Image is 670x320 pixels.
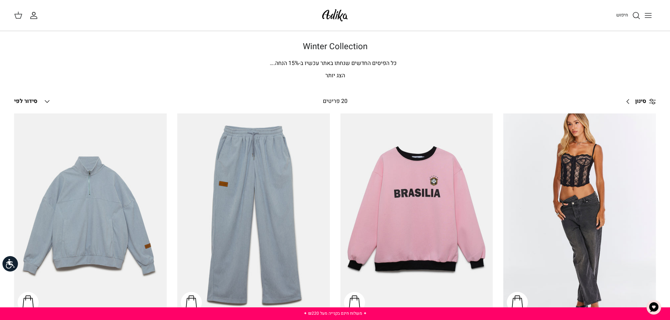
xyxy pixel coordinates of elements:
[261,97,409,106] div: 20 פריטים
[616,11,640,20] a: חיפוש
[503,113,656,316] a: ג׳ינס All Or Nothing קריס-קרוס | BOYFRIEND
[299,59,397,67] span: כל הפיסים החדשים שנחתו באתר עכשיו ב-
[640,8,656,23] button: Toggle menu
[340,113,493,316] a: סווטשירט Brazilian Kid
[304,310,367,316] a: ✦ משלוח חינם בקנייה מעל ₪220 ✦
[621,93,656,110] a: סינון
[30,11,41,20] a: החשבון שלי
[270,59,299,67] span: % הנחה.
[89,71,581,80] p: הצג יותר
[320,7,350,24] img: Adika IL
[89,42,581,52] h1: Winter Collection
[643,297,664,318] button: צ'אט
[288,59,295,67] span: 15
[14,113,167,316] a: סווטשירט City Strolls אוברסייז
[177,113,330,316] a: מכנסי טרנינג City strolls
[616,12,628,18] span: חיפוש
[635,97,646,106] span: סינון
[14,97,37,105] span: סידור לפי
[14,94,51,109] button: סידור לפי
